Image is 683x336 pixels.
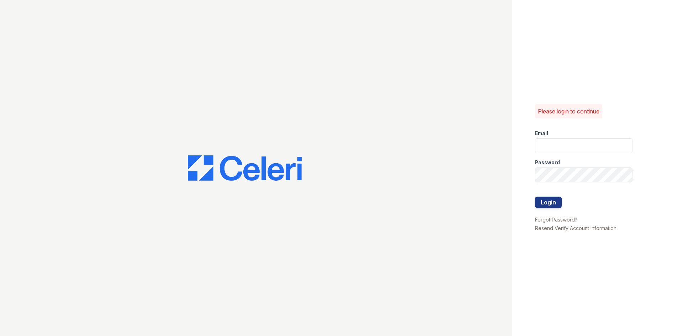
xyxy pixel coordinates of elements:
img: CE_Logo_Blue-a8612792a0a2168367f1c8372b55b34899dd931a85d93a1a3d3e32e68fde9ad4.png [188,155,302,181]
label: Email [535,130,548,137]
label: Password [535,159,560,166]
button: Login [535,197,562,208]
a: Resend Verify Account Information [535,225,616,231]
a: Forgot Password? [535,217,577,223]
p: Please login to continue [538,107,599,116]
